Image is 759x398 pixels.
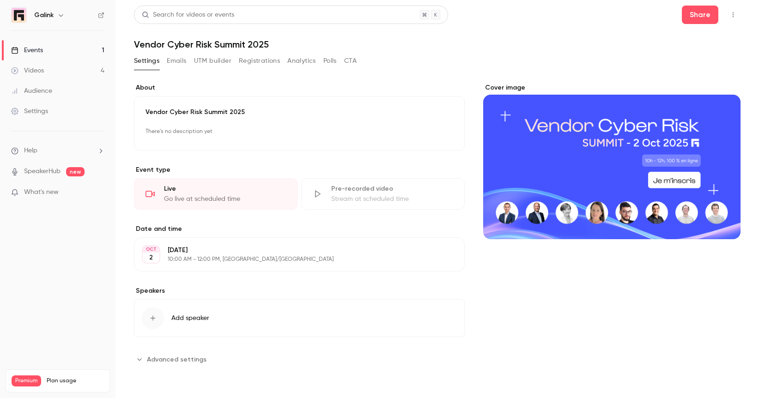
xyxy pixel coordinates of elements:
span: Plan usage [47,377,104,385]
button: Advanced settings [134,352,212,367]
span: Advanced settings [147,355,206,364]
div: Search for videos or events [142,10,234,20]
p: Vendor Cyber Risk Summit 2025 [146,108,453,117]
div: Go live at scheduled time [164,194,286,204]
label: Date and time [134,224,465,234]
button: Emails [167,54,186,68]
span: Help [24,146,37,156]
button: Add speaker [134,299,465,337]
p: [DATE] [168,246,416,255]
h6: Galink [34,11,54,20]
span: Add speaker [171,314,209,323]
div: Live [164,184,286,193]
div: Stream at scheduled time [331,194,453,204]
label: Speakers [134,286,465,295]
span: What's new [24,187,59,197]
div: LiveGo live at scheduled time [134,178,298,210]
div: Audience [11,86,52,96]
span: Premium [12,375,41,386]
p: 10:00 AM - 12:00 PM, [GEOGRAPHIC_DATA]/[GEOGRAPHIC_DATA] [168,256,416,263]
section: Cover image [483,83,741,239]
section: Advanced settings [134,352,465,367]
h1: Vendor Cyber Risk Summit 2025 [134,39,741,50]
a: SpeakerHub [24,167,61,176]
label: Cover image [483,83,741,92]
button: CTA [344,54,357,68]
img: Galink [12,8,26,23]
div: OCT [143,246,159,253]
p: 2 [149,253,153,262]
span: new [66,167,85,176]
div: Events [11,46,43,55]
button: Settings [134,54,159,68]
button: Analytics [287,54,316,68]
button: Registrations [239,54,280,68]
button: Polls [323,54,337,68]
button: UTM builder [194,54,231,68]
div: Pre-recorded videoStream at scheduled time [301,178,465,210]
p: Event type [134,165,465,175]
p: There's no description yet [146,124,453,139]
button: Share [682,6,718,24]
div: Videos [11,66,44,75]
li: help-dropdown-opener [11,146,104,156]
div: Pre-recorded video [331,184,453,193]
label: About [134,83,465,92]
div: Settings [11,107,48,116]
